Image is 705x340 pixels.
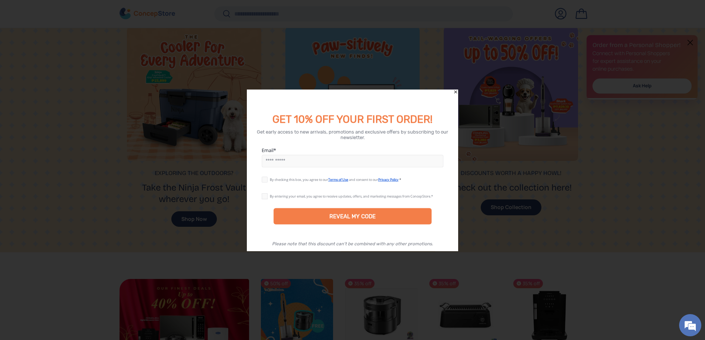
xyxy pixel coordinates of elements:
a: Privacy Policy [378,177,399,182]
span: and consent to our [349,177,378,182]
div: Close [453,89,458,94]
span: GET 10% OFF YOUR FIRST ORDER! [272,113,433,125]
div: Get early access to new arrivals, promotions and exclusive offers by subscribing to our newsletter. [256,129,450,140]
div: Please note that this discount can’t be combined with any other promotions. [272,241,433,246]
span: By checking this box, you agree to our [270,177,328,182]
div: REVEAL MY CODE [273,208,432,224]
a: Terms of Use [328,177,348,182]
label: Email [262,147,444,153]
div: By entering your email, you agree to receive updates, offers, and marketing messages from ConcepS... [270,193,433,198]
div: REVEAL MY CODE [329,213,376,219]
